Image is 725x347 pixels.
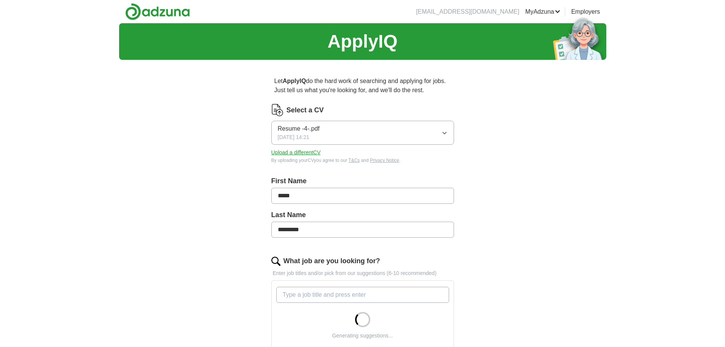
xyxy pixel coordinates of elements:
p: Let do the hard work of searching and applying for jobs. Just tell us what you're looking for, an... [271,74,454,98]
label: Last Name [271,210,454,220]
h1: ApplyIQ [327,28,397,55]
label: Select a CV [287,105,324,115]
div: By uploading your CV you agree to our and . [271,157,454,164]
button: Upload a differentCV [271,149,321,157]
img: Adzuna logo [125,3,190,20]
div: Generating suggestions... [332,332,393,340]
img: CV Icon [271,104,284,116]
strong: ApplyIQ [283,78,306,84]
button: Resume -4-.pdf[DATE] 14:21 [271,121,454,145]
a: Employers [571,7,600,16]
span: Resume -4-.pdf [278,124,320,133]
li: [EMAIL_ADDRESS][DOMAIN_NAME] [416,7,519,16]
p: Enter job titles and/or pick from our suggestions (6-10 recommended) [271,269,454,277]
label: First Name [271,176,454,186]
a: MyAdzuna [525,7,560,16]
img: search.png [271,257,280,266]
input: Type a job title and press enter [276,287,449,303]
span: [DATE] 14:21 [278,133,309,141]
a: Privacy Notice [370,158,399,163]
label: What job are you looking for? [284,256,380,266]
a: T&Cs [348,158,360,163]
